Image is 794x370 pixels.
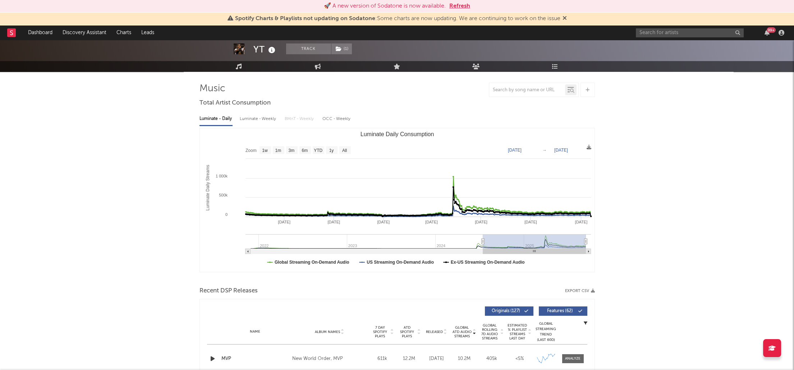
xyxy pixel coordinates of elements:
[199,287,258,295] span: Recent DSP Releases
[563,16,567,22] span: Dismiss
[225,212,227,217] text: 0
[292,355,343,363] div: New World Order, MVP
[286,43,331,54] button: Track
[199,113,233,125] div: Luminate - Daily
[288,148,294,153] text: 3m
[58,26,111,40] a: Discovery Assistant
[485,306,533,316] button: Originals(127)
[450,260,524,265] text: Ex-US Streaming On-Demand Audio
[360,131,434,137] text: Luminate Daily Consumption
[543,309,577,313] span: Features ( 62 )
[314,148,322,153] text: YTD
[765,30,770,36] button: 99+
[199,99,271,107] span: Total Artist Consumption
[240,113,277,125] div: Luminate - Weekly
[554,148,568,153] text: [DATE]
[425,220,438,224] text: [DATE]
[575,220,587,224] text: [DATE]
[262,148,268,153] text: 1w
[426,330,443,334] span: Released
[315,330,340,334] span: Album Names
[275,260,349,265] text: Global Streaming On-Demand Audio
[215,174,228,178] text: 1 000k
[636,28,744,37] input: Search for artists
[480,323,500,341] span: Global Rolling 7D Audio Streams
[371,325,390,338] span: 7 Day Spotify Plays
[327,220,340,224] text: [DATE]
[367,260,434,265] text: US Streaming On-Demand Audio
[452,325,472,338] span: Global ATD Audio Streams
[329,148,334,153] text: 1y
[324,2,446,10] div: 🚀 A new version of Sodatone is now available.
[136,26,159,40] a: Leads
[398,355,421,362] div: 12.2M
[535,321,557,343] div: Global Streaming Trend (Last 60D)
[452,355,476,362] div: 10.2M
[767,27,776,33] div: 99 +
[253,43,277,55] div: YT
[275,148,281,153] text: 1m
[278,220,290,224] text: [DATE]
[235,16,375,22] span: Spotify Charts & Playlists not updating on Sodatone
[111,26,136,40] a: Charts
[245,148,257,153] text: Zoom
[489,87,565,93] input: Search by song name or URL
[539,306,587,316] button: Features(62)
[424,355,449,362] div: [DATE]
[235,16,560,22] span: : Some charts are now updating. We are continuing to work on the issue
[221,329,289,334] div: Name
[475,220,487,224] text: [DATE]
[342,148,346,153] text: All
[219,193,228,197] text: 500k
[565,289,595,293] button: Export CSV
[524,220,537,224] text: [DATE]
[322,113,351,125] div: OCC - Weekly
[331,43,352,54] button: (1)
[449,2,470,10] button: Refresh
[508,355,532,362] div: <5%
[200,128,595,272] svg: Luminate Daily Consumption
[221,355,289,362] a: MVP
[371,355,394,362] div: 611k
[398,325,417,338] span: ATD Spotify Plays
[205,165,210,211] text: Luminate Daily Streams
[542,148,547,153] text: →
[23,26,58,40] a: Dashboard
[508,323,527,341] span: Estimated % Playlist Streams Last Day
[490,309,523,313] span: Originals ( 127 )
[331,43,352,54] span: ( 1 )
[480,355,504,362] div: 405k
[302,148,308,153] text: 6m
[508,148,522,153] text: [DATE]
[377,220,390,224] text: [DATE]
